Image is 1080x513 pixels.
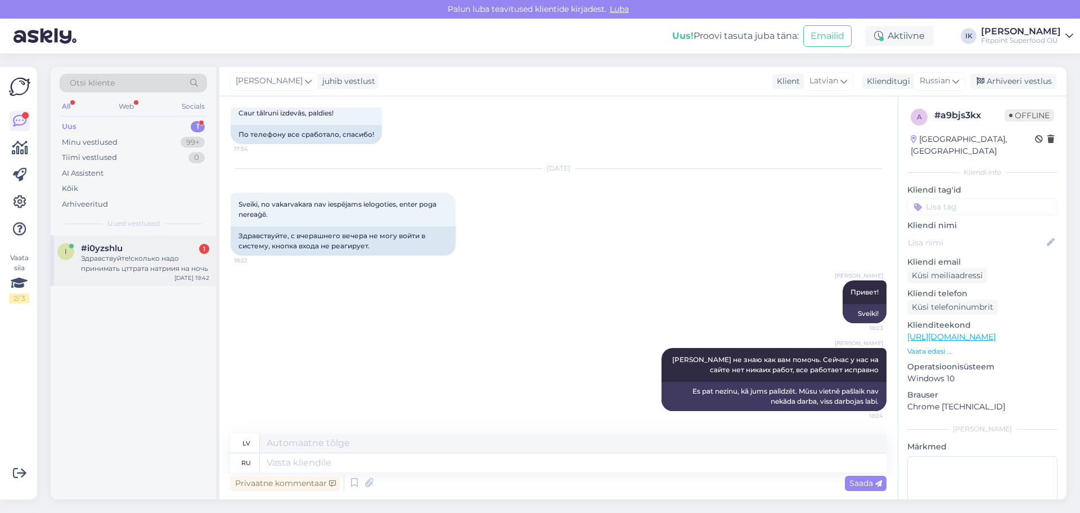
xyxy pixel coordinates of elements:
div: Klient [772,75,800,87]
p: Vaata edasi ... [907,346,1057,356]
div: Uus [62,121,76,132]
span: 17:54 [234,145,276,153]
div: Kõik [62,183,78,194]
span: Offline [1005,109,1054,122]
div: Fitpoint Superfood OÜ [981,36,1061,45]
span: Привет! [850,288,879,296]
div: [PERSON_NAME] [907,424,1057,434]
div: [PERSON_NAME] [981,27,1061,36]
div: All [60,99,73,114]
div: Aktiivne [865,26,934,46]
div: [GEOGRAPHIC_DATA], [GEOGRAPHIC_DATA] [911,133,1035,157]
span: #i0yzshlu [81,243,123,253]
div: Web [116,99,136,114]
input: Lisa tag [907,198,1057,215]
div: Klienditugi [862,75,910,87]
p: Kliendi nimi [907,220,1057,231]
p: Operatsioonisüsteem [907,361,1057,373]
span: 18:24 [841,412,883,420]
div: Arhiveeri vestlus [970,74,1056,89]
div: IK [961,28,976,44]
div: Kliendi info [907,167,1057,177]
span: [PERSON_NAME] [835,271,883,280]
div: Proovi tasuta juba täna: [672,29,799,43]
div: juhib vestlust [318,75,375,87]
p: Kliendi tag'id [907,184,1057,196]
span: [PERSON_NAME] не знаю как вам помочь. Сейчас у нас на сайте нет никаих работ, все работает исправно [672,355,880,374]
img: Askly Logo [9,76,30,97]
span: Latvian [809,75,838,87]
div: Tiimi vestlused [62,152,117,163]
span: [PERSON_NAME] [835,339,883,347]
b: Uus! [672,30,694,41]
a: [PERSON_NAME]Fitpoint Superfood OÜ [981,27,1073,45]
p: Kliendi telefon [907,288,1057,300]
span: i [65,247,67,256]
input: Lisa nimi [908,237,1045,249]
div: Privaatne kommentaar [231,476,340,491]
p: Brauser [907,389,1057,401]
div: Minu vestlused [62,137,118,148]
div: ru [241,453,251,472]
div: 99+ [181,137,205,148]
div: Es pat nezinu, kā jums palīdzēt. Mūsu vietnē pašlaik nav nekāda darba, viss darbojas labi. [661,382,886,411]
div: Socials [179,99,207,114]
div: 1 [199,244,209,254]
div: По телефону все сработало, спасибо! [231,125,382,144]
div: AI Assistent [62,168,103,179]
span: [PERSON_NAME] [236,75,303,87]
div: # a9bjs3kx [934,109,1005,122]
p: Chrome [TECHNICAL_ID] [907,401,1057,413]
div: Arhiveeritud [62,199,108,210]
div: 1 [191,121,205,132]
span: 18:22 [234,256,276,265]
p: Klienditeekond [907,319,1057,331]
div: Здравствуйте, с вчерашнего вечера не могу войти в систему, кнопка входа не реагирует. [231,226,456,256]
div: lv [242,434,250,453]
span: Russian [920,75,950,87]
span: Caur tālruni izdevās, paldies! [238,109,334,117]
span: Sveiki, no vakarvakara nav iespējams ielogoties, enter poga nereaģē. [238,200,438,218]
button: Emailid [803,25,852,47]
p: Märkmed [907,441,1057,453]
span: Uued vestlused [107,218,160,229]
a: [URL][DOMAIN_NAME] [907,332,996,342]
div: [DATE] [231,163,886,173]
div: Küsi meiliaadressi [907,268,987,283]
span: 18:23 [841,324,883,332]
span: Luba [606,4,632,14]
div: [DATE] 19:42 [174,274,209,282]
div: Küsi telefoninumbrit [907,300,998,315]
div: Vaata siia [9,253,29,304]
div: Sveiki! [843,304,886,323]
span: a [917,113,922,121]
div: Здравствуйте!сколько надо принимать цттрата натриия на ночь [81,253,209,274]
span: Saada [849,478,882,488]
div: 0 [188,152,205,163]
div: 2 / 3 [9,293,29,304]
p: Kliendi email [907,256,1057,268]
p: Windows 10 [907,373,1057,385]
span: Otsi kliente [70,77,115,89]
